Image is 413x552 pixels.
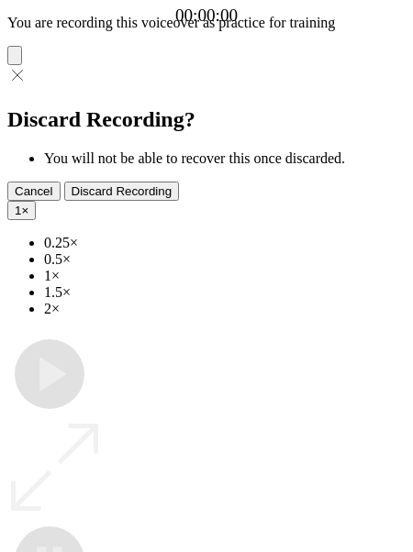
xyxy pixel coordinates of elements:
li: 0.5× [44,251,406,268]
button: Discard Recording [64,182,180,201]
button: 1× [7,201,36,220]
h2: Discard Recording? [7,107,406,132]
span: 1 [15,204,21,217]
p: You are recording this voiceover as practice for training [7,15,406,31]
li: 2× [44,301,406,317]
li: You will not be able to recover this once discarded. [44,150,406,167]
li: 0.25× [44,235,406,251]
li: 1.5× [44,284,406,301]
a: 00:00:00 [175,6,238,26]
button: Cancel [7,182,61,201]
li: 1× [44,268,406,284]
